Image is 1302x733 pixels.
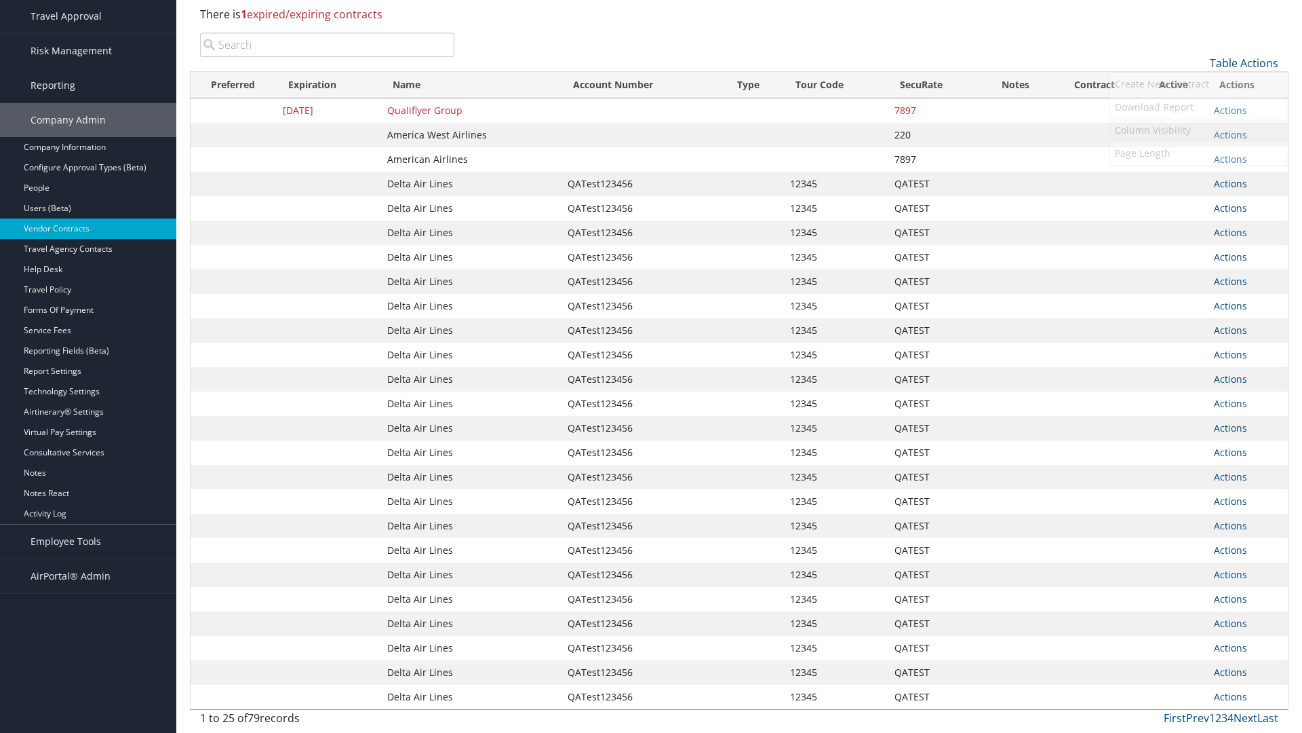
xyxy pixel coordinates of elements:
[1109,142,1288,165] a: Page Length
[31,34,112,68] span: Risk Management
[1109,96,1288,119] a: Download Report
[1109,119,1288,142] a: Column Visibility
[31,69,75,102] span: Reporting
[1109,73,1288,96] a: Create New Contract
[31,559,111,593] span: AirPortal® Admin
[31,525,101,559] span: Employee Tools
[31,103,106,137] span: Company Admin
